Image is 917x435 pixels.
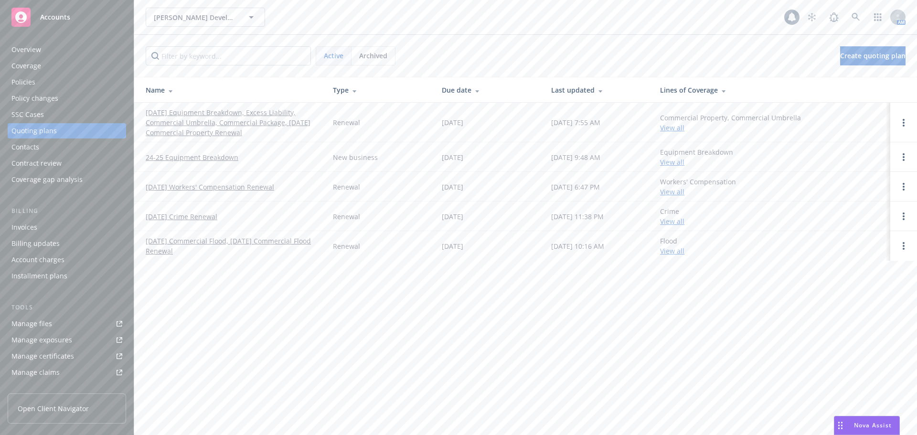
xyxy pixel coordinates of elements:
[146,182,274,192] a: [DATE] Workers' Compensation Renewal
[154,12,236,22] span: [PERSON_NAME] Development Company LLC
[854,421,892,429] span: Nova Assist
[11,172,83,187] div: Coverage gap analysis
[8,206,126,216] div: Billing
[8,58,126,74] a: Coverage
[11,123,57,138] div: Quoting plans
[840,46,906,65] a: Create quoting plan
[660,236,684,256] div: Flood
[146,8,265,27] button: [PERSON_NAME] Development Company LLC
[359,51,387,61] span: Archived
[333,152,378,162] div: New business
[11,220,37,235] div: Invoices
[660,158,684,167] a: View all
[551,182,600,192] div: [DATE] 6:47 PM
[333,182,360,192] div: Renewal
[11,107,44,122] div: SSC Cases
[898,181,909,192] a: Open options
[11,74,35,90] div: Policies
[551,117,600,127] div: [DATE] 7:55 AM
[898,151,909,163] a: Open options
[551,241,604,251] div: [DATE] 10:16 AM
[8,123,126,138] a: Quoting plans
[8,303,126,312] div: Tools
[824,8,843,27] a: Report a Bug
[11,236,60,251] div: Billing updates
[660,147,733,167] div: Equipment Breakdown
[8,172,126,187] a: Coverage gap analysis
[11,365,60,380] div: Manage claims
[840,51,906,60] span: Create quoting plan
[551,85,645,95] div: Last updated
[8,107,126,122] a: SSC Cases
[551,212,604,222] div: [DATE] 11:38 PM
[11,156,62,171] div: Contract review
[146,107,318,138] a: [DATE] Equipment Breakdown, Excess Liability, Commercial Umbrella, Commercial Package, [DATE] Com...
[442,182,463,192] div: [DATE]
[442,241,463,251] div: [DATE]
[40,13,70,21] span: Accounts
[146,46,311,65] input: Filter by keyword...
[146,152,238,162] a: 24-25 Equipment Breakdown
[834,416,846,435] div: Drag to move
[660,217,684,226] a: View all
[442,212,463,222] div: [DATE]
[11,332,72,348] div: Manage exposures
[11,58,41,74] div: Coverage
[11,268,67,284] div: Installment plans
[146,236,318,256] a: [DATE] Commercial Flood, [DATE] Commercial Flood Renewal
[8,349,126,364] a: Manage certificates
[834,416,900,435] button: Nova Assist
[8,252,126,267] a: Account charges
[8,381,126,396] a: Manage BORs
[333,241,360,251] div: Renewal
[11,381,56,396] div: Manage BORs
[442,117,463,127] div: [DATE]
[8,316,126,331] a: Manage files
[8,236,126,251] a: Billing updates
[8,4,126,31] a: Accounts
[333,212,360,222] div: Renewal
[146,212,217,222] a: [DATE] Crime Renewal
[660,187,684,196] a: View all
[8,91,126,106] a: Policy changes
[8,365,126,380] a: Manage claims
[324,51,343,61] span: Active
[660,206,684,226] div: Crime
[8,139,126,155] a: Contacts
[8,332,126,348] a: Manage exposures
[146,85,318,95] div: Name
[8,268,126,284] a: Installment plans
[660,177,736,197] div: Workers' Compensation
[333,85,427,95] div: Type
[660,85,883,95] div: Lines of Coverage
[11,139,39,155] div: Contacts
[660,246,684,255] a: View all
[8,220,126,235] a: Invoices
[11,316,52,331] div: Manage files
[898,240,909,252] a: Open options
[8,156,126,171] a: Contract review
[802,8,821,27] a: Stop snowing
[18,403,89,414] span: Open Client Navigator
[8,74,126,90] a: Policies
[11,349,74,364] div: Manage certificates
[333,117,360,127] div: Renewal
[11,42,41,57] div: Overview
[442,85,535,95] div: Due date
[660,113,801,133] div: Commercial Property, Commercial Umbrella
[846,8,865,27] a: Search
[11,91,58,106] div: Policy changes
[551,152,600,162] div: [DATE] 9:48 AM
[898,211,909,222] a: Open options
[8,42,126,57] a: Overview
[660,123,684,132] a: View all
[868,8,887,27] a: Switch app
[11,252,64,267] div: Account charges
[898,117,909,128] a: Open options
[442,152,463,162] div: [DATE]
